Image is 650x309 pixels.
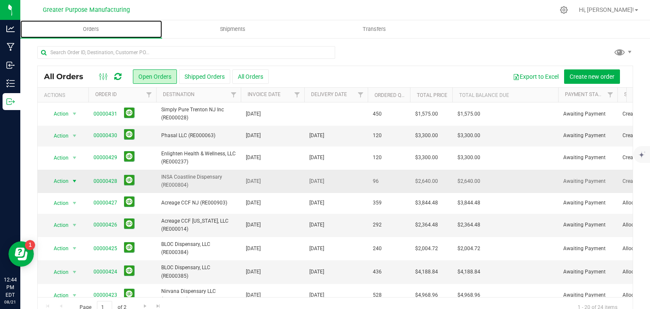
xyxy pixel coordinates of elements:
[309,177,324,185] span: [DATE]
[94,132,117,140] a: 00000430
[248,91,281,97] a: Invoice Date
[72,25,110,33] span: Orders
[246,221,261,229] span: [DATE]
[452,88,558,102] th: Total Balance Due
[309,132,324,140] span: [DATE]
[351,25,397,33] span: Transfers
[563,221,612,229] span: Awaiting Payment
[94,110,117,118] a: 00000431
[6,97,15,106] inline-svg: Outbound
[46,175,69,187] span: Action
[142,88,156,102] a: Filter
[46,243,69,254] span: Action
[373,291,382,299] span: 528
[457,199,480,207] span: $3,844.48
[457,221,480,229] span: $2,364.48
[457,268,480,276] span: $4,188.84
[95,91,117,97] a: Order ID
[46,290,69,301] span: Action
[457,291,480,299] span: $4,968.96
[161,264,236,280] span: BLOC Dispensary, LLC (RE000385)
[309,291,324,299] span: [DATE]
[415,154,438,162] span: $3,300.00
[161,173,236,189] span: INSA Coastline Dispensary (RE000804)
[94,291,117,299] a: 00000423
[563,110,612,118] span: Awaiting Payment
[563,268,612,276] span: Awaiting Payment
[563,291,612,299] span: Awaiting Payment
[309,154,324,162] span: [DATE]
[69,152,80,164] span: select
[161,287,236,303] span: Nirvana Dispensary LLC (RE000823)
[37,46,335,59] input: Search Order ID, Destination, Customer PO...
[354,88,368,102] a: Filter
[457,154,480,162] span: $3,300.00
[69,108,80,120] span: select
[133,69,177,84] button: Open Orders
[46,197,69,209] span: Action
[507,69,564,84] button: Export to Excel
[209,25,257,33] span: Shipments
[46,152,69,164] span: Action
[309,199,324,207] span: [DATE]
[43,6,130,14] span: Greater Purpose Manufacturing
[94,154,117,162] a: 00000429
[6,79,15,88] inline-svg: Inventory
[8,241,34,267] iframe: Resource center
[25,240,35,250] iframe: Resource center unread badge
[457,245,480,253] span: $2,004.72
[563,245,612,253] span: Awaiting Payment
[563,154,612,162] span: Awaiting Payment
[373,154,382,162] span: 120
[46,219,69,231] span: Action
[309,268,324,276] span: [DATE]
[4,299,17,305] p: 08/21
[304,20,446,38] a: Transfers
[227,88,241,102] a: Filter
[415,245,438,253] span: $2,004.72
[69,219,80,231] span: select
[161,240,236,257] span: BLOC Dispensary, LLC (RE000384)
[46,266,69,278] span: Action
[290,88,304,102] a: Filter
[161,217,236,233] span: Acreage CCF [US_STATE], LLC (RE000014)
[6,43,15,51] inline-svg: Manufacturing
[94,221,117,229] a: 00000426
[246,154,261,162] span: [DATE]
[559,6,569,14] div: Manage settings
[563,132,612,140] span: Awaiting Payment
[579,6,634,13] span: Hi, [PERSON_NAME]!
[417,92,447,98] a: Total Price
[563,177,612,185] span: Awaiting Payment
[373,132,382,140] span: 120
[603,88,617,102] a: Filter
[6,25,15,33] inline-svg: Analytics
[46,108,69,120] span: Action
[415,291,438,299] span: $4,968.96
[415,268,438,276] span: $4,188.84
[375,92,407,98] a: Ordered qty
[415,110,438,118] span: $1,575.00
[94,268,117,276] a: 00000424
[373,268,382,276] span: 436
[246,291,261,299] span: [DATE]
[373,110,382,118] span: 450
[20,20,162,38] a: Orders
[457,110,480,118] span: $1,575.00
[246,177,261,185] span: [DATE]
[415,177,438,185] span: $2,640.00
[163,91,195,97] a: Destination
[4,276,17,299] p: 12:44 PM EDT
[246,199,261,207] span: [DATE]
[94,177,117,185] a: 00000428
[563,199,612,207] span: Awaiting Payment
[179,69,230,84] button: Shipped Orders
[161,106,236,122] span: Simply Pure Trenton NJ Inc (RE000028)
[457,132,480,140] span: $3,300.00
[44,72,92,81] span: All Orders
[415,132,438,140] span: $3,300.00
[415,221,438,229] span: $2,364.48
[246,110,261,118] span: [DATE]
[246,268,261,276] span: [DATE]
